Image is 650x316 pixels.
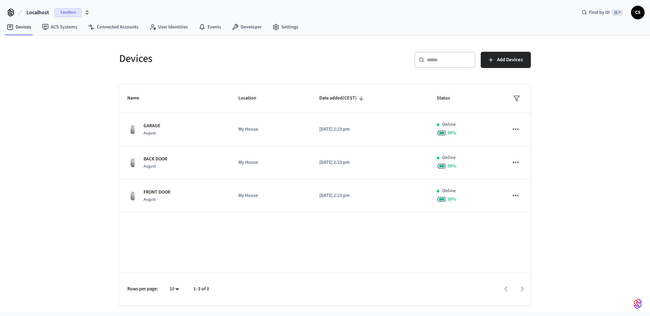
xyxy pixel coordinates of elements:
span: ⌘ K [612,9,623,16]
span: 99 % [448,163,456,170]
p: [DATE] 2:23 pm [319,126,420,133]
p: My House [238,159,303,166]
button: Add Devices [481,52,531,68]
a: Connected Accounts [83,21,144,33]
p: My House [238,126,303,133]
a: User Identities [144,21,193,33]
a: Events [193,21,226,33]
p: Online [442,154,456,161]
p: GARAGE [144,122,160,130]
span: Add Devices [497,55,523,64]
p: 1–3 of 3 [193,286,209,293]
span: 99 % [448,130,456,136]
img: SeamLogoGradient.69752ec5.svg [634,298,642,309]
a: Developer [226,21,267,33]
p: My House [238,192,303,199]
p: Rows per page: [127,286,158,293]
img: August Wifi Smart Lock 3rd Gen, Silver, Front [127,190,138,201]
img: August Wifi Smart Lock 3rd Gen, Silver, Front [127,124,138,135]
table: sticky table [119,84,531,212]
p: [DATE] 2:23 pm [319,192,420,199]
span: Sandbox [55,8,82,17]
span: Name [127,93,148,104]
span: August [144,130,156,136]
p: [DATE] 2:23 pm [319,159,420,166]
p: Online [442,121,456,128]
span: Localhost [26,8,49,17]
span: Status [437,93,459,104]
span: CS [632,6,644,19]
div: 10 [166,284,182,294]
span: Location [238,93,265,104]
a: Settings [267,21,304,33]
p: Online [442,187,456,195]
div: Find by ID⌘ K [576,6,628,19]
span: August [144,163,156,169]
button: CS [631,6,645,19]
span: Date added(CEST) [319,93,366,104]
a: ACS Systems [37,21,83,33]
span: Find by ID [589,9,610,16]
span: 99 % [448,196,456,203]
span: August [144,197,156,202]
p: BACK DOOR [144,156,167,163]
img: August Wifi Smart Lock 3rd Gen, Silver, Front [127,157,138,168]
p: FRONT DOOR [144,189,170,196]
h5: Devices [119,52,321,66]
a: Devices [1,21,37,33]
